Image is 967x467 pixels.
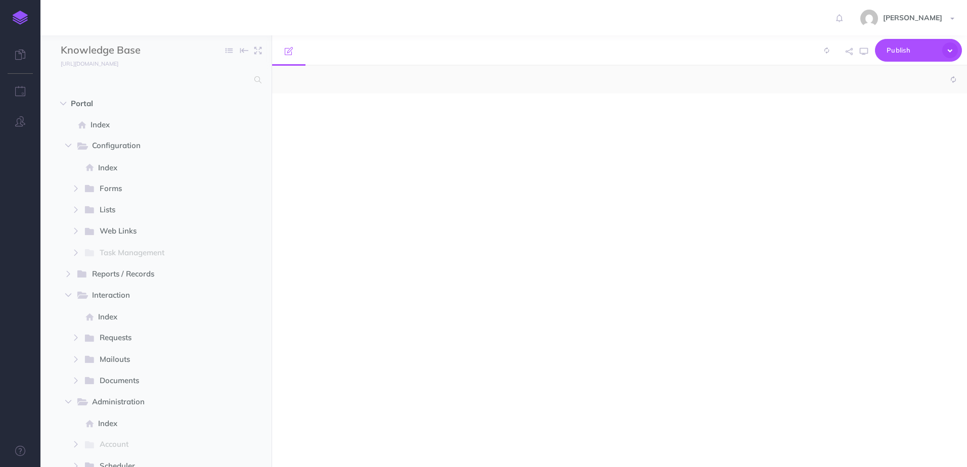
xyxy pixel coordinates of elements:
[98,311,211,323] span: Index
[92,289,196,302] span: Interaction
[13,11,28,25] img: logo-mark.svg
[92,268,196,281] span: Reports / Records
[92,396,196,409] span: Administration
[61,60,118,67] small: [URL][DOMAIN_NAME]
[61,71,248,89] input: Search
[91,119,211,131] span: Index
[40,58,128,68] a: [URL][DOMAIN_NAME]
[100,225,196,238] span: Web Links
[71,98,198,110] span: Portal
[100,332,196,345] span: Requests
[98,162,211,174] span: Index
[100,375,196,388] span: Documents
[100,438,196,451] span: Account
[61,43,180,58] input: Documentation Name
[860,10,878,27] img: de744a1c6085761c972ea050a2b8d70b.jpg
[878,13,947,22] span: [PERSON_NAME]
[100,182,196,196] span: Forms
[100,353,196,366] span: Mailouts
[887,42,937,58] span: Publish
[92,139,196,153] span: Configuration
[100,204,196,217] span: Lists
[98,417,211,430] span: Index
[100,247,196,260] span: Task Management
[875,39,962,62] button: Publish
